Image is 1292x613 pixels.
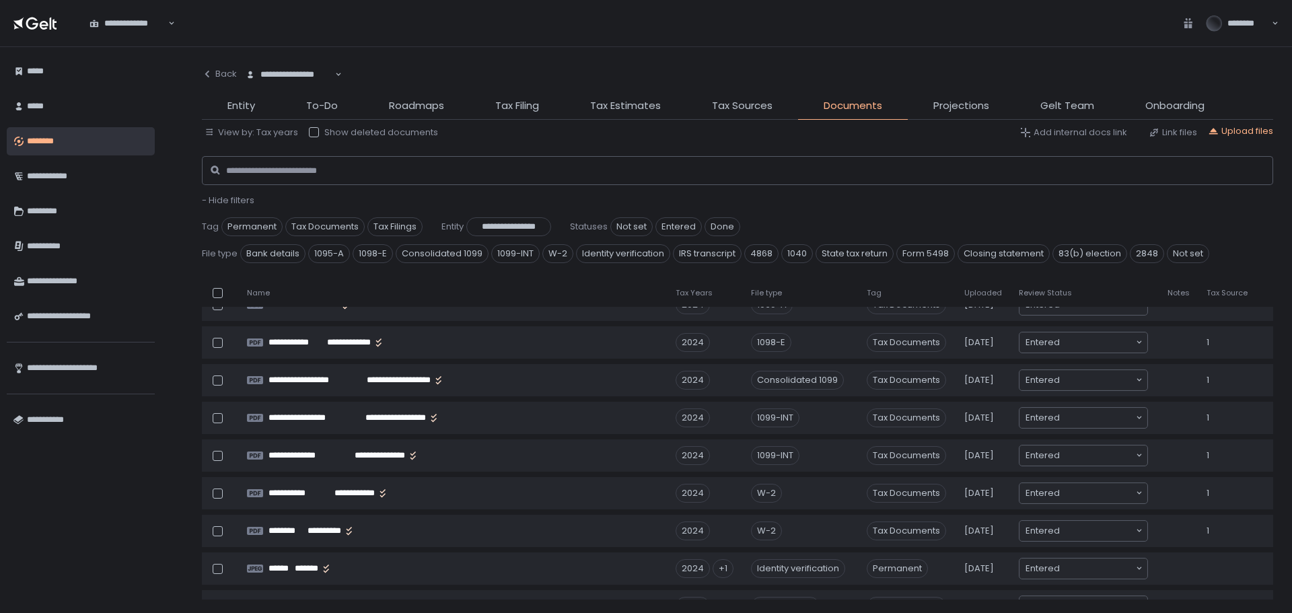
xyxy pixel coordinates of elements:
span: Entered [1026,524,1060,538]
div: Search for option [1019,558,1147,579]
span: Tax Estimates [590,98,661,114]
span: Tax Documents [867,333,946,352]
span: Not set [1167,244,1209,263]
span: To-Do [306,98,338,114]
button: Link files [1149,127,1197,139]
span: 1 [1207,487,1209,499]
span: 1040 [781,244,813,263]
div: 2024 [676,521,710,540]
div: W-2 [751,484,782,503]
div: Identity verification [751,559,845,578]
span: [DATE] [964,336,994,349]
div: 2024 [676,484,710,503]
div: 1098-E [751,333,791,352]
div: 2024 [676,333,710,352]
span: Tax Documents [867,446,946,465]
div: 2024 [676,371,710,390]
span: 1 [1207,412,1209,424]
span: 1 [1207,374,1209,386]
input: Search for option [1060,336,1135,349]
span: Tax Documents [867,408,946,427]
input: Search for option [1060,411,1135,425]
button: Add internal docs link [1020,127,1127,139]
span: Review Status [1019,288,1072,298]
span: Roadmaps [389,98,444,114]
div: Consolidated 1099 [751,371,844,390]
span: Name [247,288,270,298]
span: Entered [655,217,702,236]
span: Tax Documents [867,521,946,540]
span: Entered [1026,411,1060,425]
button: View by: Tax years [205,127,298,139]
span: 1099-INT [491,244,540,263]
span: [DATE] [964,563,994,575]
span: Projections [933,98,989,114]
span: Entered [1026,336,1060,349]
div: Search for option [81,9,175,38]
span: Uploaded [964,288,1002,298]
span: Tax Documents [867,484,946,503]
span: Tax Documents [867,371,946,390]
span: Entered [1026,449,1060,462]
span: File type [751,288,782,298]
span: Entered [1026,562,1060,575]
div: 2024 [676,408,710,427]
div: Search for option [1019,483,1147,503]
span: Documents [824,98,882,114]
span: [DATE] [964,487,994,499]
span: 83(b) election [1052,244,1127,263]
input: Search for option [333,68,334,81]
span: Tag [867,288,882,298]
span: 1 [1207,336,1209,349]
span: Tax Source [1207,288,1248,298]
input: Search for option [1060,449,1135,462]
div: Search for option [1019,332,1147,353]
div: 1099-INT [751,408,799,427]
div: Search for option [1019,521,1147,541]
span: [DATE] [964,525,994,537]
span: Gelt Team [1040,98,1094,114]
span: Done [705,217,740,236]
span: [DATE] [964,374,994,386]
input: Search for option [1060,524,1135,538]
span: Identity verification [576,244,670,263]
span: 1098-E [353,244,393,263]
span: Tax Filing [495,98,539,114]
span: Entered [1026,373,1060,387]
span: Tax Sources [712,98,773,114]
span: IRS transcript [673,244,742,263]
span: Not set [610,217,653,236]
div: Search for option [1019,370,1147,390]
span: - Hide filters [202,194,254,207]
input: Search for option [1060,562,1135,575]
div: Search for option [1019,408,1147,428]
span: Tax Filings [367,217,423,236]
button: - Hide filters [202,194,254,207]
span: Onboarding [1145,98,1205,114]
div: 2024 [676,559,710,578]
span: Bank details [240,244,306,263]
span: Consolidated 1099 [396,244,489,263]
span: 1 [1207,525,1209,537]
span: Statuses [570,221,608,233]
span: Permanent [867,559,928,578]
input: Search for option [1060,486,1135,500]
span: 1095-A [308,244,350,263]
span: 4868 [744,244,779,263]
div: Search for option [237,61,342,89]
span: Tag [202,221,219,233]
div: +1 [713,559,733,578]
span: Form 5498 [896,244,955,263]
button: Upload files [1208,125,1273,137]
span: Entity [441,221,464,233]
span: Entered [1026,486,1060,500]
div: 1099-INT [751,446,799,465]
span: Permanent [221,217,283,236]
div: Search for option [1019,445,1147,466]
span: State tax return [816,244,894,263]
span: W-2 [542,244,573,263]
div: Back [202,68,237,80]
